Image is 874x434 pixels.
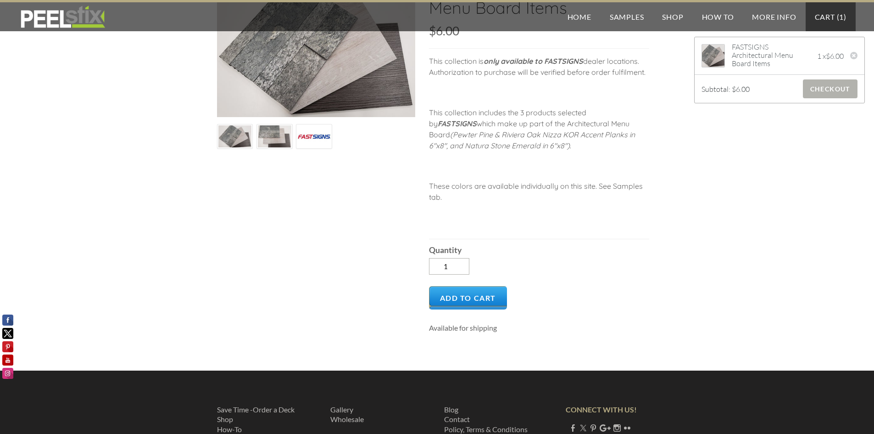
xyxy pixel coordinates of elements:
[444,415,470,423] a: Contact
[217,415,233,423] a: Shop
[701,85,730,94] span: Subtotal:
[613,423,621,432] a: Instagram
[444,425,528,434] a: Policy, Terms & Conditions
[429,56,649,87] p: This collection is dealer locations. Authorization to purchase will be verified before order fulf...
[732,43,799,68] span: FASTSIGNS Architectural Menu Board Items
[429,180,649,212] p: These colors are available individually on this site. See Samples tab.
[806,2,856,31] a: Cart (1)
[429,323,497,332] span: Available for shipping
[601,2,653,31] a: Samples
[569,423,577,432] a: Facebook
[429,245,462,255] b: Quantity
[817,49,850,63] div: 1 x
[600,423,611,432] a: Plus
[444,405,458,414] a: Blog
[558,2,601,31] a: Home
[429,130,635,150] em: (Pewter Pine & Riviera Oak Nizza KOR Accent Planks in 6"x8", and Natura Stone Emerald in 6"x8")
[217,405,295,414] a: Save Time -Order a Deck
[839,12,844,21] span: 1
[330,405,353,414] a: Gallery​
[18,6,107,28] img: REFACE SUPPLIES
[743,2,805,31] a: More Info
[438,119,477,128] em: FASTSIGNS
[826,51,844,61] span: $6.00
[429,286,507,310] a: Add to Cart
[218,124,252,148] img: s832171791223022656_p995_i1_w3788.jpeg
[330,405,364,424] font: ​
[429,107,649,160] p: This collection includes the 3 products selected by which make up part of the Architectural Menu ...
[590,423,597,432] a: Pinterest
[484,56,542,66] em: only available to
[732,85,750,94] span: $6.00
[330,415,364,423] a: ​Wholesale
[258,123,291,150] img: s832171791223022656_p995_i2_w3294.jpeg
[653,2,692,31] a: Shop
[697,45,729,67] img: s832171791223022656_p995_i1_w3788.jpeg
[693,2,743,31] a: How To
[803,79,857,98] a: Checkout
[217,425,242,434] a: How-To
[544,56,583,66] em: FASTSIGNS
[623,423,631,432] a: Flickr
[579,423,587,432] a: Twitter
[297,120,331,153] img: s832171791223022656_p995_i3_w200.jpeg
[566,405,637,414] strong: CONNECT WITH US!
